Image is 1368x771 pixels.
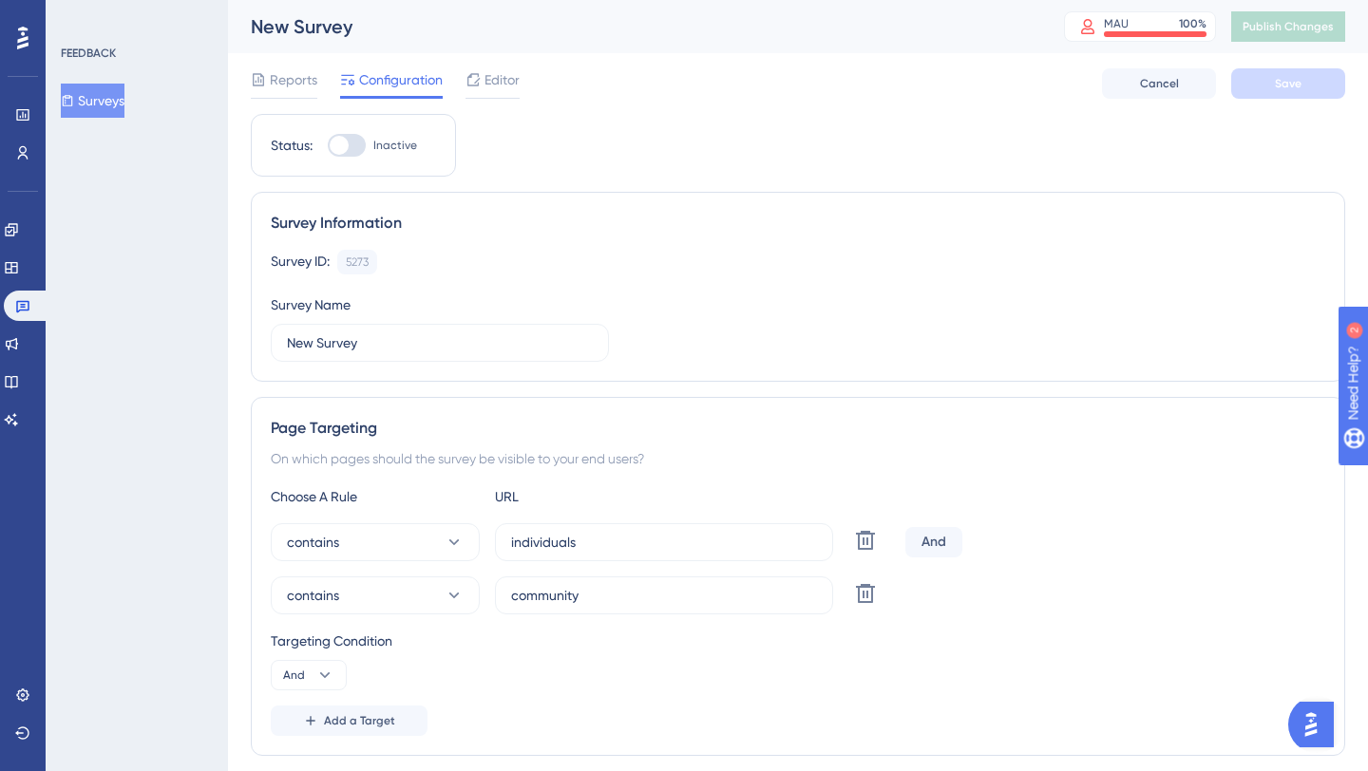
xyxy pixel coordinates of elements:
div: 5273 [346,254,369,270]
div: 2 [132,9,138,25]
div: Page Targeting [271,417,1325,440]
button: Save [1231,68,1345,99]
div: Survey ID: [271,250,330,274]
iframe: UserGuiding AI Assistant Launcher [1288,696,1345,753]
span: Inactive [373,138,417,153]
div: Targeting Condition [271,630,1325,652]
span: contains [287,584,339,607]
input: Type your Survey name [287,332,593,353]
div: URL [495,485,704,508]
button: contains [271,576,480,614]
span: Need Help? [45,5,119,28]
span: Cancel [1140,76,1179,91]
span: Reports [270,68,317,91]
button: contains [271,523,480,561]
span: Editor [484,68,520,91]
div: Choose A Rule [271,485,480,508]
span: And [283,668,305,683]
button: Surveys [61,84,124,118]
div: Status: [271,134,313,157]
button: Add a Target [271,705,427,736]
div: On which pages should the survey be visible to your end users? [271,447,1325,470]
span: Publish Changes [1243,19,1334,34]
span: Configuration [359,68,443,91]
span: Add a Target [324,713,395,728]
button: Publish Changes [1231,11,1345,42]
div: 100 % [1179,16,1206,31]
div: MAU [1104,16,1129,31]
div: FEEDBACK [61,46,116,61]
span: contains [287,531,339,554]
input: yourwebsite.com/path [511,532,817,553]
span: Save [1275,76,1301,91]
div: And [905,527,962,557]
div: New Survey [251,13,1016,40]
input: yourwebsite.com/path [511,585,817,606]
button: Cancel [1102,68,1216,99]
button: And [271,660,347,690]
div: Survey Information [271,212,1325,235]
div: Survey Name [271,293,351,316]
